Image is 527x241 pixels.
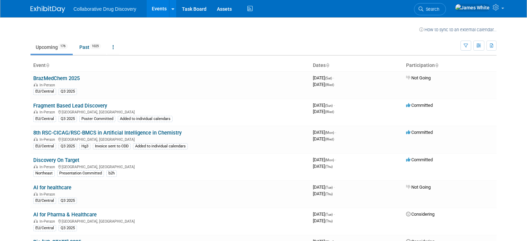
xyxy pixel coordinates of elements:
[73,6,136,12] span: Collaborative Drug Discovery
[39,137,57,142] span: In-Person
[334,212,335,217] span: -
[34,219,38,223] img: In-Person Event
[34,137,38,141] img: In-Person Event
[334,184,335,190] span: -
[406,184,431,190] span: Not Going
[30,41,73,54] a: Upcoming176
[326,62,329,68] a: Sort by Start Date
[335,157,336,162] span: -
[325,192,333,196] span: (Thu)
[39,110,57,114] span: In-Person
[33,130,182,136] a: 8th RSC-CICAG/RSC-BMCS in Artificial Intelligence in Chemistry
[406,212,434,217] span: Considering
[39,219,57,224] span: In-Person
[313,130,336,135] span: [DATE]
[33,143,56,149] div: EU/Central
[33,212,97,218] a: AI for Pharma & Healthcare
[414,3,446,15] a: Search
[59,88,77,95] div: Q3 2025
[46,62,49,68] a: Sort by Event Name
[33,225,56,231] div: EU/Central
[106,170,117,177] div: b2h
[33,136,307,142] div: [GEOGRAPHIC_DATA], [GEOGRAPHIC_DATA]
[79,143,90,149] div: Hg3
[435,62,438,68] a: Sort by Participation Type
[34,165,38,168] img: In-Person Event
[33,218,307,224] div: [GEOGRAPHIC_DATA], [GEOGRAPHIC_DATA]
[325,76,332,80] span: (Sat)
[90,44,101,49] span: 1025
[74,41,106,54] a: Past1025
[325,165,333,169] span: (Thu)
[325,213,333,216] span: (Tue)
[118,116,173,122] div: Added to individual calendars
[59,225,77,231] div: Q3 2025
[313,103,335,108] span: [DATE]
[133,143,188,149] div: Added to individual calendars
[313,191,333,196] span: [DATE]
[403,60,497,71] th: Participation
[325,158,334,162] span: (Mon)
[313,184,335,190] span: [DATE]
[313,218,333,223] span: [DATE]
[313,109,334,114] span: [DATE]
[313,157,336,162] span: [DATE]
[79,116,115,122] div: Poster Committed
[33,116,56,122] div: EU/Central
[30,60,310,71] th: Event
[310,60,403,71] th: Dates
[33,109,307,114] div: [GEOGRAPHIC_DATA], [GEOGRAPHIC_DATA]
[406,75,431,80] span: Not Going
[333,75,334,80] span: -
[325,104,333,107] span: (Sun)
[313,82,334,87] span: [DATE]
[59,143,77,149] div: Q3 2025
[33,157,79,163] a: Discovery On Target
[59,198,77,204] div: Q3 2025
[334,103,335,108] span: -
[325,219,333,223] span: (Thu)
[33,164,307,169] div: [GEOGRAPHIC_DATA], [GEOGRAPHIC_DATA]
[406,103,433,108] span: Committed
[406,157,433,162] span: Committed
[313,164,333,169] span: [DATE]
[325,110,334,114] span: (Wed)
[59,116,77,122] div: Q3 2025
[30,6,65,13] img: ExhibitDay
[325,137,334,141] span: (Wed)
[33,88,56,95] div: EU/Central
[57,170,104,177] div: Presentation Committed
[34,192,38,196] img: In-Person Event
[39,83,57,87] span: In-Person
[325,83,334,87] span: (Wed)
[406,130,433,135] span: Committed
[325,186,333,189] span: (Tue)
[313,75,334,80] span: [DATE]
[423,7,439,12] span: Search
[419,27,497,32] a: How to sync to an external calendar...
[39,165,57,169] span: In-Person
[325,131,334,135] span: (Mon)
[93,143,131,149] div: Invoice sent to CDD
[39,192,57,197] span: In-Person
[33,103,107,109] a: Fragment Based Lead Discovery
[313,136,334,141] span: [DATE]
[455,4,490,11] img: James White
[33,198,56,204] div: EU/Central
[313,212,335,217] span: [DATE]
[33,184,71,191] a: AI for healthcare
[33,170,55,177] div: Northeast
[58,44,68,49] span: 176
[34,110,38,113] img: In-Person Event
[34,83,38,86] img: In-Person Event
[335,130,336,135] span: -
[33,75,80,81] a: BrazMedChem 2025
